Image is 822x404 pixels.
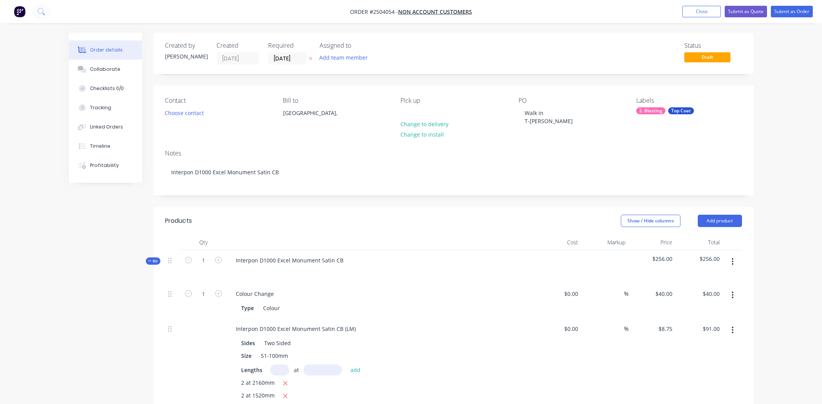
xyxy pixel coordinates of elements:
[230,288,280,299] div: Colour Change
[241,379,275,388] span: 2 at 2160mm
[165,97,270,104] div: Contact
[624,289,629,298] span: %
[260,302,283,314] div: Colour
[621,215,680,227] button: Show / Hide columns
[632,255,673,263] span: $256.00
[217,42,259,49] div: Created
[90,104,111,111] div: Tracking
[283,108,347,119] div: [GEOGRAPHIC_DATA],
[682,6,721,17] button: Close
[624,324,629,333] span: %
[69,40,142,60] button: Order details
[294,366,299,374] span: at
[400,97,506,104] div: Pick up
[519,97,624,104] div: PO
[320,42,397,49] div: Assigned to
[347,364,365,375] button: add
[238,302,257,314] div: Type
[675,235,723,250] div: Total
[69,79,142,98] button: Checklists 0/0
[230,255,350,266] div: Interpon D1000 Excel Monument Satin CB
[668,107,694,114] div: Top Coat
[14,6,25,17] img: Factory
[165,160,742,184] div: Interpon D1000 Excel Monument Satin CB
[90,124,123,130] div: Linked Orders
[277,107,353,132] div: [GEOGRAPHIC_DATA],
[581,235,629,250] div: Markup
[684,52,730,62] span: Draft
[165,216,192,225] div: Products
[725,6,767,17] button: Submit as Quote
[320,52,372,63] button: Add team member
[69,137,142,156] button: Timeline
[636,97,742,104] div: Labels
[629,235,676,250] div: Price
[241,391,275,401] span: 2 at 1520mm
[165,42,207,49] div: Created by
[90,66,120,73] div: Collaborate
[69,98,142,117] button: Tracking
[90,47,123,53] div: Order details
[519,107,579,127] div: Walk in T-[PERSON_NAME]
[258,350,291,361] div: 51-100mm
[69,60,142,79] button: Collaborate
[230,323,362,334] div: Interpon D1000 Excel Monument Satin CB (LM)
[165,150,742,157] div: Notes
[684,42,742,49] div: Status
[261,337,294,349] div: Two Sided
[238,337,258,349] div: Sides
[160,107,208,118] button: Choose contact
[90,85,124,92] div: Checklists 0/0
[238,350,255,361] div: Size
[165,52,207,60] div: [PERSON_NAME]
[268,42,310,49] div: Required
[90,162,119,169] div: Profitability
[241,366,262,374] span: Lengths
[69,117,142,137] button: Linked Orders
[350,8,398,15] span: Order #2504054 -
[698,215,742,227] button: Add product
[398,8,472,15] a: Non account customers
[69,156,142,175] button: Profitability
[283,97,388,104] div: Bill to
[180,235,227,250] div: Qty
[679,255,720,263] span: $256.00
[534,235,582,250] div: Cost
[315,52,372,63] button: Add team member
[396,129,448,140] button: Change to install
[636,107,665,114] div: 2. Blasting
[396,119,452,129] button: Change to delivery
[148,258,158,264] span: Kit
[771,6,813,17] button: Submit as Order
[90,143,110,150] div: Timeline
[146,257,160,265] div: Kit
